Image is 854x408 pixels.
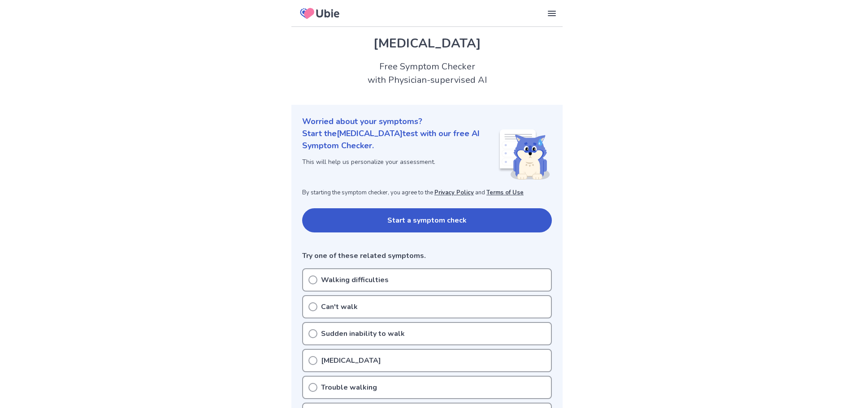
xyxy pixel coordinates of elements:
[302,208,552,232] button: Start a symptom check
[498,129,550,180] img: Shiba
[486,189,524,197] a: Terms of Use
[321,382,377,393] p: Trouble walking
[302,189,552,198] p: By starting the symptom checker, you agree to the and
[434,189,474,197] a: Privacy Policy
[321,275,389,285] p: Walking difficulties
[291,60,563,87] h2: Free Symptom Checker with Physician-supervised AI
[302,157,498,167] p: This will help us personalize your assessment.
[302,116,552,128] p: Worried about your symptoms?
[302,34,552,53] h1: [MEDICAL_DATA]
[321,301,358,312] p: Can't walk
[302,250,552,261] p: Try one of these related symptoms.
[321,355,381,366] p: [MEDICAL_DATA]
[321,328,405,339] p: Sudden inability to walk
[302,128,498,152] p: Start the [MEDICAL_DATA] test with our free AI Symptom Checker.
